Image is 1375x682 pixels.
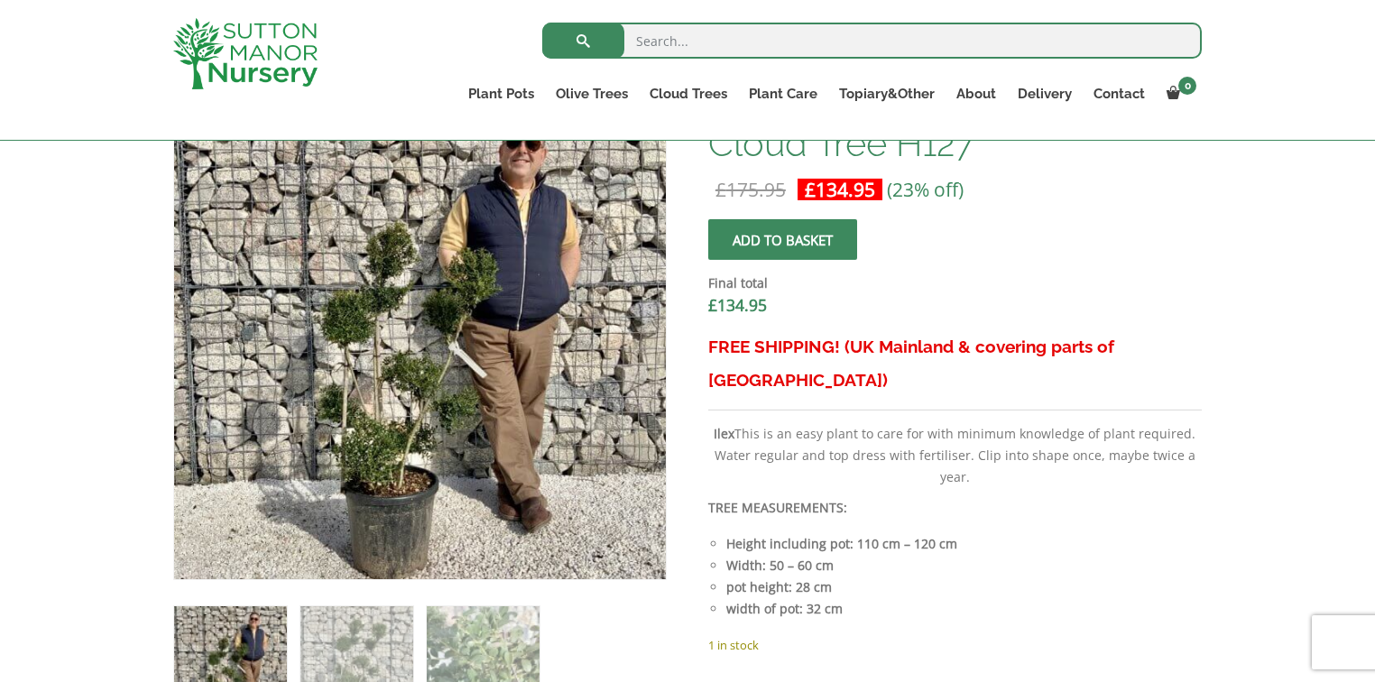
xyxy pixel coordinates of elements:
[708,499,847,516] strong: TREE MEASUREMENTS:
[708,87,1202,162] h1: Ilex Crenata Kinme Pom Pon Cloud Tree H127
[715,177,726,202] span: £
[174,88,667,580] img: Ilex Crenata Kinme Pom Pon Cloud Tree H127 - DD2D67BA 8C15 4B6E BB12 57BBAD1654A0 1 105 c
[805,177,875,202] bdi: 134.95
[708,634,1202,656] p: 1 in stock
[946,81,1007,106] a: About
[708,330,1202,397] h3: FREE SHIPPING! (UK Mainland & covering parts of [GEOGRAPHIC_DATA])
[726,600,843,617] strong: width of pot: 32 cm
[726,557,834,574] strong: Width: 50 – 60 cm
[715,177,786,202] bdi: 175.95
[708,272,1202,294] dt: Final total
[1178,77,1196,95] span: 0
[545,81,639,106] a: Olive Trees
[1156,81,1202,106] a: 0
[708,294,717,316] span: £
[708,294,767,316] bdi: 134.95
[708,219,857,260] button: Add to basket
[805,177,816,202] span: £
[542,23,1202,59] input: Search...
[639,81,738,106] a: Cloud Trees
[887,177,964,202] span: (23% off)
[708,423,1202,488] p: This is an easy plant to care for with minimum knowledge of plant required. Water regular and top...
[714,425,734,442] b: Ilex
[828,81,946,106] a: Topiary&Other
[457,81,545,106] a: Plant Pots
[738,81,828,106] a: Plant Care
[726,578,832,595] strong: pot height: 28 cm
[1083,81,1156,106] a: Contact
[1007,81,1083,106] a: Delivery
[173,18,318,89] img: logo
[726,535,957,552] strong: Height including pot: 110 cm – 120 cm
